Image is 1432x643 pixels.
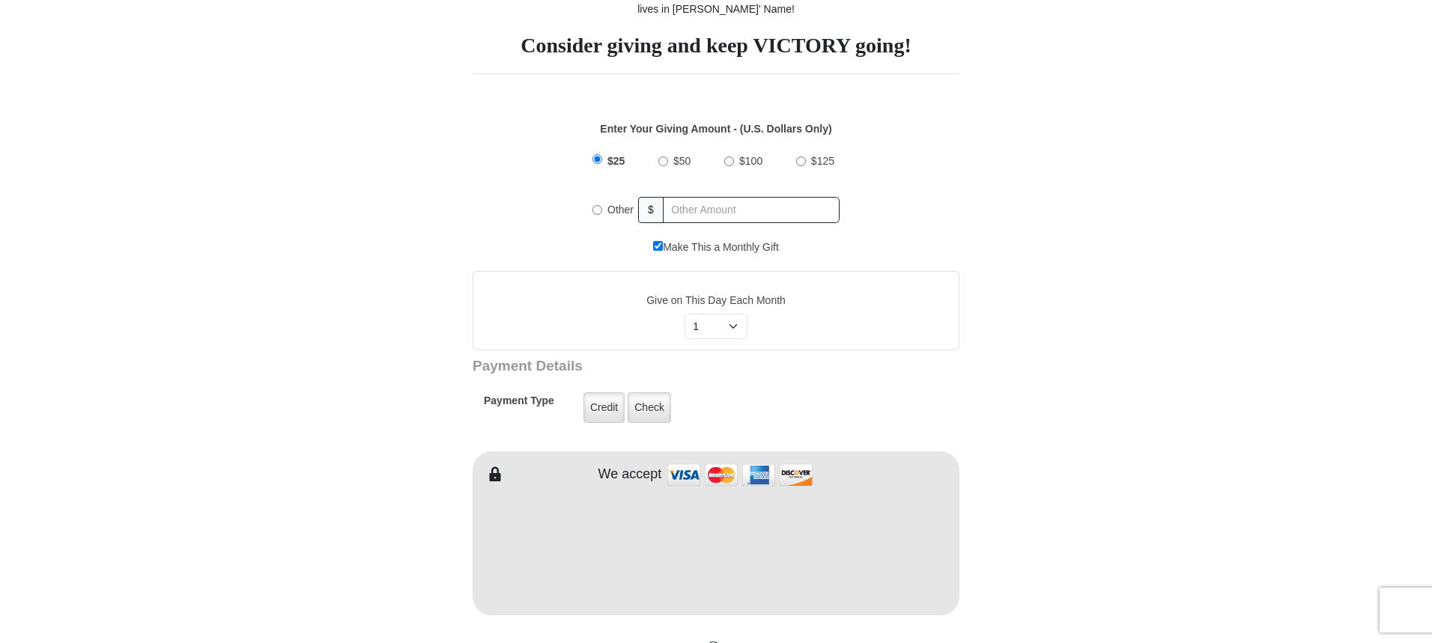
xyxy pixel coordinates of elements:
label: Check [628,392,671,423]
span: $125 [811,155,834,167]
h4: We accept [598,466,662,483]
span: $50 [673,155,691,167]
input: Make This a Monthly Gift [653,241,663,251]
span: $100 [739,155,762,167]
span: Other [607,204,634,216]
label: Make This a Monthly Gift [653,240,779,255]
span: $25 [607,155,625,167]
strong: Enter Your Giving Amount - (U.S. Dollars Only) [600,123,831,135]
span: $ [638,197,664,223]
h3: Payment Details [473,358,855,375]
label: Give on This Day Each Month [487,293,946,308]
img: credit cards accepted [665,459,815,491]
strong: Consider giving and keep VICTORY going! [521,34,911,57]
input: Other Amount [663,197,840,223]
label: Credit [583,392,625,423]
h5: Payment Type [484,394,554,415]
